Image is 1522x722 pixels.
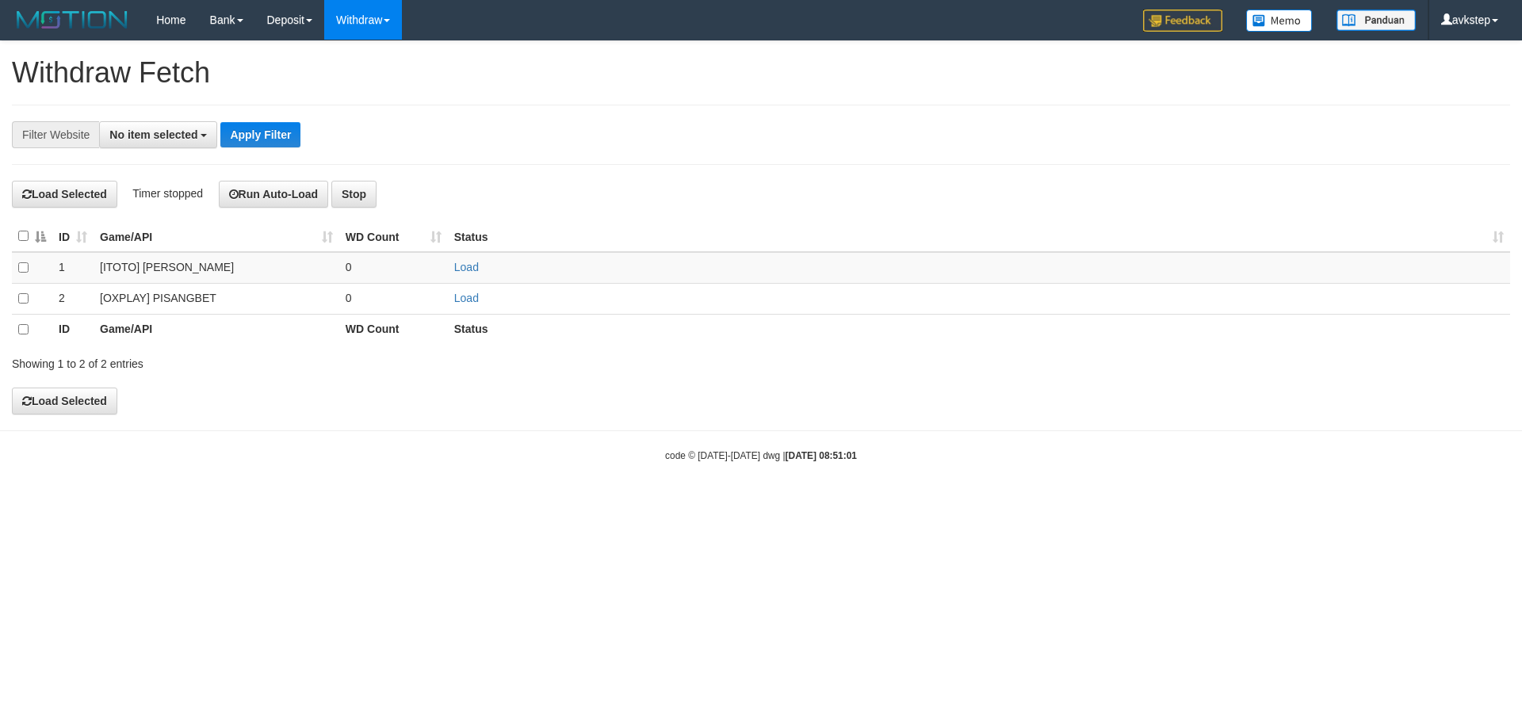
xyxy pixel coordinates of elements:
[109,128,197,141] span: No item selected
[12,388,117,414] button: Load Selected
[94,314,339,345] th: Game/API
[339,221,448,252] th: WD Count: activate to sort column ascending
[12,8,132,32] img: MOTION_logo.png
[12,181,117,208] button: Load Selected
[339,314,448,345] th: WD Count
[12,57,1510,89] h1: Withdraw Fetch
[99,121,217,148] button: No item selected
[52,252,94,284] td: 1
[132,187,203,200] span: Timer stopped
[220,122,300,147] button: Apply Filter
[94,283,339,314] td: [OXPLAY] PISANGBET
[786,450,857,461] strong: [DATE] 08:51:01
[12,350,622,372] div: Showing 1 to 2 of 2 entries
[448,314,1510,345] th: Status
[94,252,339,284] td: [ITOTO] [PERSON_NAME]
[1246,10,1313,32] img: Button%20Memo.svg
[12,121,99,148] div: Filter Website
[346,292,352,304] span: 0
[1143,10,1222,32] img: Feedback.jpg
[52,314,94,345] th: ID
[94,221,339,252] th: Game/API: activate to sort column ascending
[448,221,1510,252] th: Status: activate to sort column ascending
[346,261,352,273] span: 0
[52,283,94,314] td: 2
[52,221,94,252] th: ID: activate to sort column ascending
[454,261,479,273] a: Load
[331,181,377,208] button: Stop
[665,450,857,461] small: code © [DATE]-[DATE] dwg |
[454,292,479,304] a: Load
[219,181,329,208] button: Run Auto-Load
[1337,10,1416,31] img: panduan.png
